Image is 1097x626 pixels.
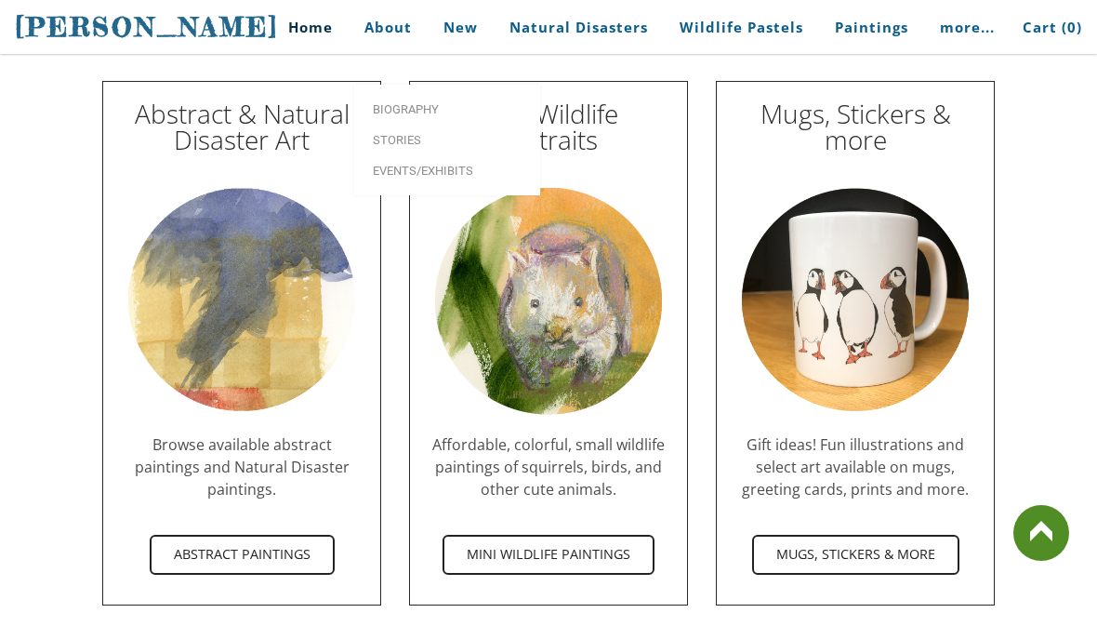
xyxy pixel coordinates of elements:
div: Gift ideas! Fun illustrations and select art available on mugs, greeting cards, prints and more. [735,433,975,500]
span: [PERSON_NAME] [15,11,279,43]
span: Mugs, Stickers & more [754,537,958,572]
a: more... [926,7,1009,48]
h2: Abstract & Natural Disaster Art [122,100,362,153]
a: Mugs, Stickers & more [752,535,959,574]
a: About [350,7,426,48]
a: Paintings [821,7,922,48]
span: Events/Exhibits [373,165,522,177]
a: Stories [354,125,540,155]
span: Biography [373,103,522,115]
a: Natural Disasters [496,7,662,48]
a: [PERSON_NAME] [15,9,279,45]
span: mini wildlife paintings [444,537,653,572]
img: natural disasters by Stephanie Peters [122,181,362,422]
span: 0 [1067,18,1077,36]
a: Abstract Paintings [150,535,335,574]
a: Biography [354,94,540,125]
a: mini wildlife paintings [443,535,654,574]
a: Home [260,7,347,48]
a: New [430,7,492,48]
div: Affordable, colorful, small wildlife paintings of squirrels, birds, and other cute animals. [429,433,668,500]
a: Events/Exhibits [354,155,540,186]
div: Browse available abstract paintings and Natural Disaster paintings. [122,433,362,500]
img: puffin mug [735,181,975,422]
a: Cart (0) [1009,7,1082,48]
a: Wildlife Pastels [666,7,817,48]
h2: Mugs, Stickers & more [735,100,975,153]
img: Wildlife paintings by Stephanie Peters [429,181,668,422]
span: Abstract Paintings [152,537,333,572]
span: Stories [373,134,522,146]
h2: Mini Wildlife Portraits [429,100,668,153]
